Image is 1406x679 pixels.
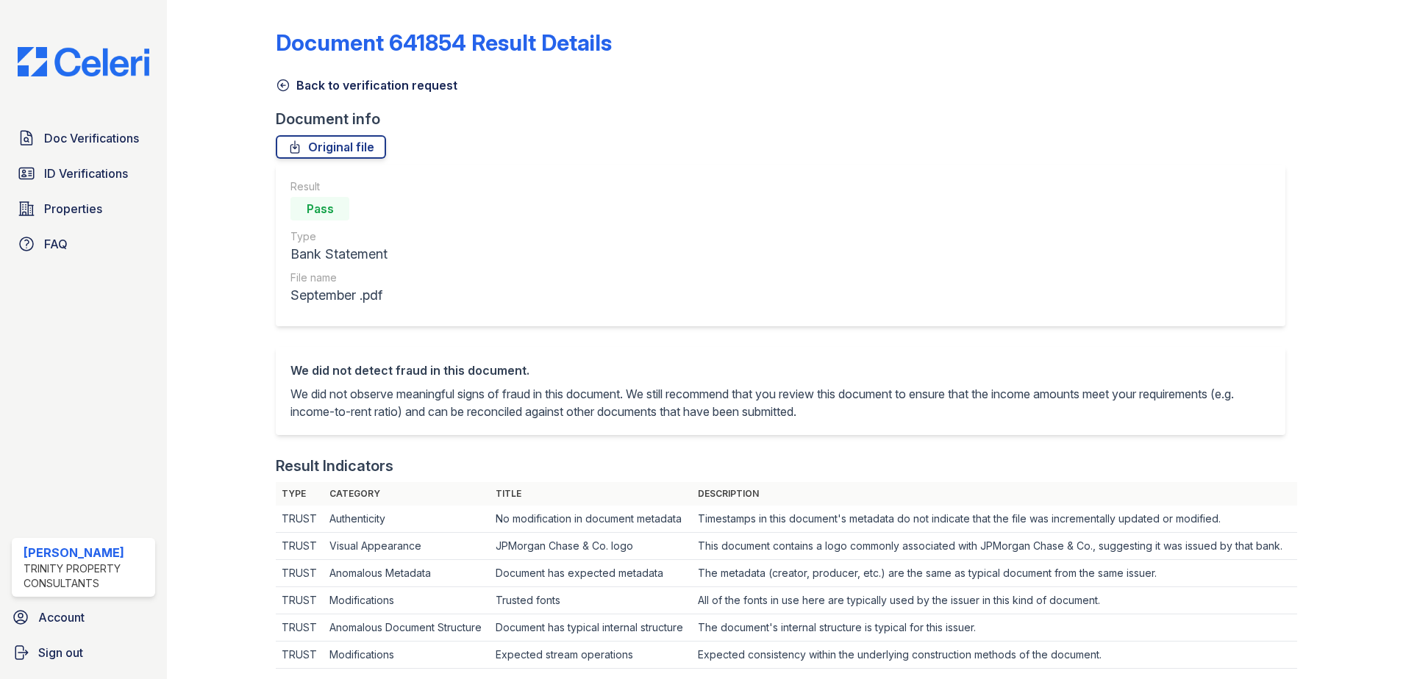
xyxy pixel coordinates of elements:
div: Result [290,179,388,194]
div: Result Indicators [276,456,393,476]
th: Title [490,482,692,506]
a: ID Verifications [12,159,155,188]
span: FAQ [44,235,68,253]
td: JPMorgan Chase & Co. logo [490,533,692,560]
td: TRUST [276,642,324,669]
a: Document 641854 Result Details [276,29,612,56]
div: [PERSON_NAME] [24,544,149,561]
th: Category [324,482,490,506]
td: Modifications [324,587,490,614]
td: Expected consistency within the underlying construction methods of the document. [692,642,1297,669]
td: TRUST [276,614,324,642]
td: Modifications [324,642,490,669]
a: Properties [12,194,155,223]
div: Pass [290,197,349,220]
a: Back to verification request [276,76,457,94]
span: Doc Verifications [44,129,139,147]
td: Anomalous Metadata [324,560,490,587]
td: TRUST [276,533,324,560]
div: File name [290,270,388,285]
p: We did not observe meaningful signs of fraud in this document. We still recommend that you review... [290,385,1271,420]
th: Description [692,482,1297,506]
span: Sign out [38,644,83,661]
a: Sign out [6,638,161,667]
td: Authenticity [324,506,490,533]
a: Doc Verifications [12,123,155,153]
th: Type [276,482,324,506]
div: Bank Statement [290,244,388,265]
td: No modification in document metadata [490,506,692,533]
td: TRUST [276,506,324,533]
td: The document's internal structure is typical for this issuer. [692,614,1297,642]
div: Type [290,229,388,244]
td: Document has expected metadata [490,560,692,587]
a: Original file [276,135,386,159]
td: TRUST [276,587,324,614]
td: Timestamps in this document's metadata do not indicate that the file was incrementally updated or... [692,506,1297,533]
span: ID Verifications [44,165,128,182]
td: All of the fonts in use here are typically used by the issuer in this kind of document. [692,587,1297,614]
td: Trusted fonts [490,587,692,614]
div: Trinity Property Consultants [24,561,149,591]
a: Account [6,603,161,632]
td: Document has typical internal structure [490,614,692,642]
td: This document contains a logo commonly associated with JPMorgan Chase & Co., suggesting it was is... [692,533,1297,560]
span: Account [38,608,85,626]
td: The metadata (creator, producer, etc.) are the same as typical document from the same issuer. [692,560,1297,587]
img: CE_Logo_Blue-a8612792a0a2168367f1c8372b55b34899dd931a85d93a1a3d3e32e68fde9ad4.png [6,47,161,76]
div: September .pdf [290,285,388,306]
td: Anomalous Document Structure [324,614,490,642]
span: Properties [44,200,102,218]
div: We did not detect fraud in this document. [290,362,1271,379]
div: Document info [276,109,1297,129]
td: Visual Appearance [324,533,490,560]
a: FAQ [12,229,155,259]
td: Expected stream operations [490,642,692,669]
td: TRUST [276,560,324,587]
